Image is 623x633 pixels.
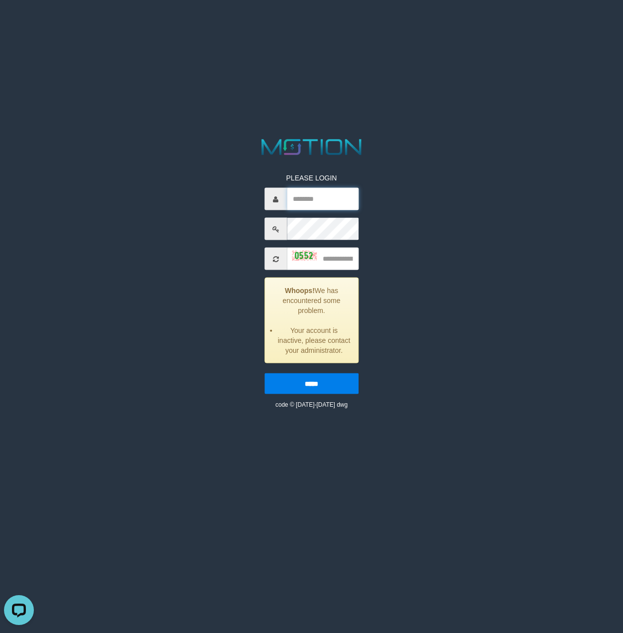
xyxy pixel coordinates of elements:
[285,287,315,295] strong: Whoops!
[292,251,317,261] img: captcha
[264,173,359,183] p: PLEASE LOGIN
[275,401,348,408] small: code © [DATE]-[DATE] dwg
[257,137,366,158] img: MOTION_logo.png
[277,325,351,355] li: Your account is inactive, please contact your administrator.
[264,278,359,363] div: We has encountered some problem.
[4,4,34,34] button: Open LiveChat chat widget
